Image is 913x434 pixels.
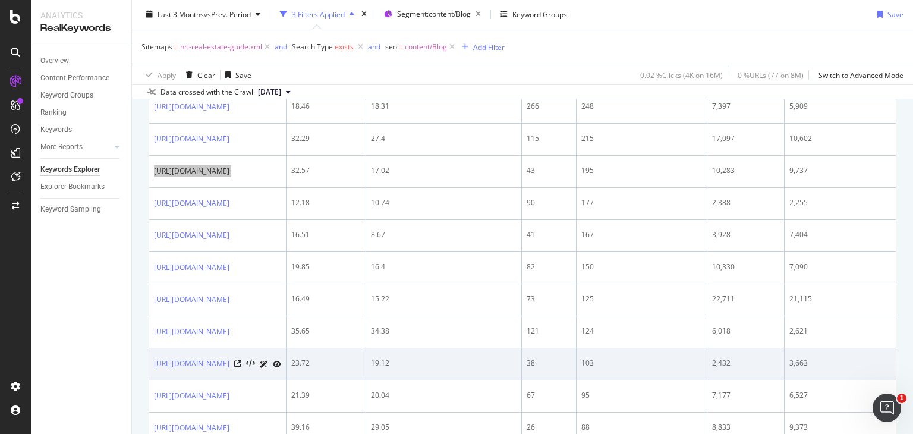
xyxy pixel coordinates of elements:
div: Apply [158,70,176,80]
a: AI Url Details [260,358,268,370]
div: 95 [581,390,702,401]
div: times [359,8,369,20]
a: [URL][DOMAIN_NAME] [154,197,229,209]
button: and [275,41,287,52]
div: 19.85 [291,262,361,272]
button: Save [221,65,251,84]
div: 2,388 [712,197,779,208]
a: URL Inspection [273,358,281,370]
div: 10,330 [712,262,779,272]
a: [URL][DOMAIN_NAME] [154,294,229,306]
div: 115 [527,133,571,144]
span: Last 3 Months [158,9,204,19]
span: content/Blog [405,39,447,55]
div: 3 Filters Applied [292,9,345,19]
a: [URL][DOMAIN_NAME] [154,358,229,370]
span: Segment: content/Blog [397,9,471,19]
div: and [275,42,287,52]
div: Save [887,9,903,19]
a: [URL][DOMAIN_NAME] [154,422,229,434]
button: Apply [141,65,176,84]
a: [URL][DOMAIN_NAME] [154,101,229,113]
div: 8,833 [712,422,779,433]
div: Switch to Advanced Mode [818,70,903,80]
div: 12.18 [291,197,361,208]
div: 18.46 [291,101,361,112]
a: [URL][DOMAIN_NAME] [154,390,229,402]
div: 23.72 [291,358,361,369]
div: Keyword Groups [40,89,93,102]
div: 73 [527,294,571,304]
iframe: Intercom live chat [873,394,901,422]
a: Ranking [40,106,123,119]
div: 0.02 % Clicks ( 4K on 16M ) [640,70,723,80]
div: 7,177 [712,390,779,401]
div: Keyword Groups [512,9,567,19]
span: Sitemaps [141,42,172,52]
div: Save [235,70,251,80]
div: 16.4 [371,262,517,272]
div: RealKeywords [40,21,122,35]
span: = [174,42,178,52]
div: Keywords Explorer [40,163,100,176]
a: Visit Online Page [234,360,241,367]
div: 29.05 [371,422,517,433]
span: = [399,42,403,52]
button: Keyword Groups [496,5,572,24]
div: 2,432 [712,358,779,369]
div: 15.22 [371,294,517,304]
a: [URL][DOMAIN_NAME] [154,262,229,273]
div: 22,711 [712,294,779,304]
a: Keywords Explorer [40,163,123,176]
div: 167 [581,229,702,240]
div: Content Performance [40,72,109,84]
div: 150 [581,262,702,272]
div: 3,928 [712,229,779,240]
div: 10,283 [712,165,779,176]
div: 16.51 [291,229,361,240]
button: View HTML Source [246,360,255,368]
a: [URL][DOMAIN_NAME] [154,229,229,241]
button: and [368,41,380,52]
div: and [368,42,380,52]
div: 103 [581,358,702,369]
div: 88 [581,422,702,433]
span: exists [335,42,354,52]
div: 38 [527,358,571,369]
span: 2025 Aug. 4th [258,87,281,98]
div: 17,097 [712,133,779,144]
div: 32.57 [291,165,361,176]
a: Explorer Bookmarks [40,181,123,193]
div: 43 [527,165,571,176]
div: Analytics [40,10,122,21]
div: 34.38 [371,326,517,336]
div: 16.49 [291,294,361,304]
div: 195 [581,165,702,176]
div: 177 [581,197,702,208]
span: nri-real-estate-guide.xml [180,39,262,55]
div: 82 [527,262,571,272]
div: Ranking [40,106,67,119]
a: More Reports [40,141,111,153]
div: Data crossed with the Crawl [160,87,253,98]
a: Content Performance [40,72,123,84]
div: 35.65 [291,326,361,336]
div: Keywords [40,124,72,136]
div: Add Filter [473,42,505,52]
div: 18.31 [371,101,517,112]
a: Overview [40,55,123,67]
div: 266 [527,101,571,112]
div: 41 [527,229,571,240]
div: 248 [581,101,702,112]
div: Explorer Bookmarks [40,181,105,193]
div: More Reports [40,141,83,153]
span: vs Prev. Period [204,9,251,19]
div: 0 % URLs ( 77 on 8M ) [738,70,804,80]
div: 67 [527,390,571,401]
a: [URL][DOMAIN_NAME] [154,165,229,177]
div: Keyword Sampling [40,203,101,216]
button: 3 Filters Applied [275,5,359,24]
span: 1 [897,394,906,403]
div: 32.29 [291,133,361,144]
a: Keywords [40,124,123,136]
